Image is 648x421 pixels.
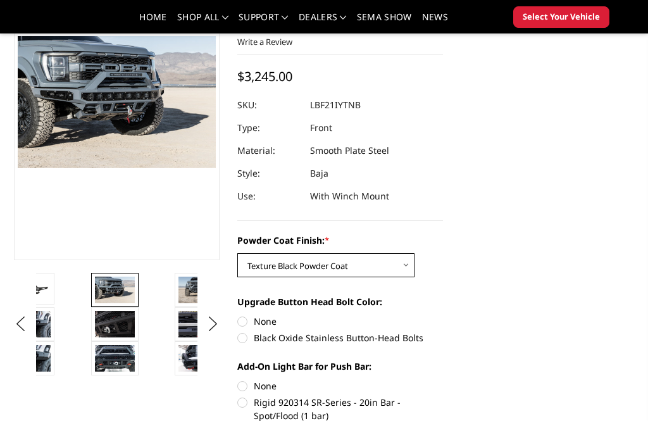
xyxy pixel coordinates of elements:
[299,13,347,31] a: Dealers
[237,234,443,247] label: Powder Coat Finish:
[237,379,443,393] label: None
[513,6,609,28] button: Select Your Vehicle
[237,295,443,308] label: Upgrade Button Head Bolt Color:
[95,345,135,372] img: 2021-2025 Ford Raptor - Freedom Series - Baja Front Bumper (winch mount)
[239,13,289,31] a: Support
[95,277,135,303] img: 2021-2025 Ford Raptor - Freedom Series - Baja Front Bumper (winch mount)
[237,36,292,47] a: Write a Review
[523,11,600,23] span: Select Your Vehicle
[422,13,448,31] a: News
[139,13,166,31] a: Home
[95,311,135,337] img: 2021-2025 Ford Raptor - Freedom Series - Baja Front Bumper (winch mount)
[178,311,218,337] img: 2021-2025 Ford Raptor - Freedom Series - Baja Front Bumper (winch mount)
[237,94,301,116] dt: SKU:
[310,162,328,185] dd: Baja
[237,68,292,85] span: $3,245.00
[237,315,443,328] label: None
[237,162,301,185] dt: Style:
[178,277,218,303] img: 2021-2025 Ford Raptor - Freedom Series - Baja Front Bumper (winch mount)
[237,139,301,162] dt: Material:
[237,116,301,139] dt: Type:
[310,116,332,139] dd: Front
[310,94,361,116] dd: LBF21IYTNB
[310,139,389,162] dd: Smooth Plate Steel
[204,315,223,334] button: Next
[177,13,228,31] a: shop all
[178,345,218,372] img: 2021-2025 Ford Raptor - Freedom Series - Baja Front Bumper (winch mount)
[237,360,443,373] label: Add-On Light Bar for Push Bar:
[11,315,30,334] button: Previous
[310,185,389,208] dd: With Winch Mount
[237,185,301,208] dt: Use:
[357,13,412,31] a: SEMA Show
[237,331,443,344] label: Black Oxide Stainless Button-Head Bolts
